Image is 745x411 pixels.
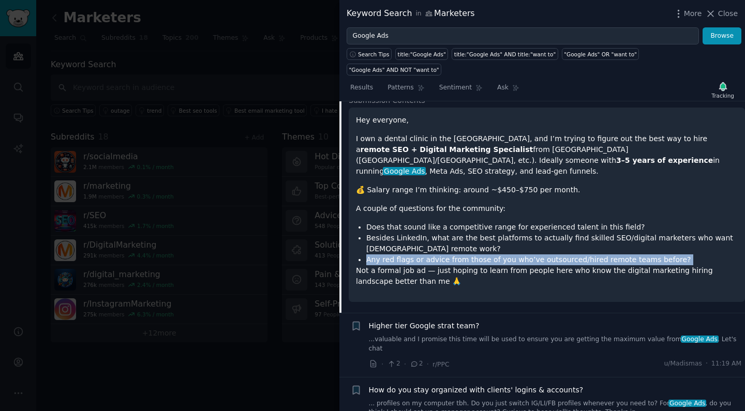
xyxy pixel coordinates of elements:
a: How do you stay organized with clients' logins & accounts? [369,385,584,395]
span: · [706,359,708,369]
span: Sentiment [439,83,472,93]
button: Close [705,8,738,19]
span: Close [718,8,738,19]
span: in [415,9,421,19]
div: Tracking [711,92,734,99]
button: Browse [703,27,741,45]
p: I own a dental clinic in the [GEOGRAPHIC_DATA], and I’m trying to figure out the best way to hire... [356,133,738,177]
span: Search Tips [358,51,390,58]
a: Sentiment [436,80,486,101]
p: Hey everyone, [356,115,738,126]
span: Patterns [388,83,413,93]
a: "Google Ads" OR "want to" [562,48,639,60]
p: 💰 Salary range I’m thinking: around ~$450–$750 per month. [356,185,738,195]
span: More [684,8,702,19]
li: Besides LinkedIn, what are the best platforms to actually find skilled SEO/digital marketers who ... [366,233,738,254]
a: Higher tier Google strat team? [369,321,480,331]
li: Any red flags or advice from those of you who’ve outsourced/hired remote teams before? [366,254,738,265]
span: 11:19 AM [711,359,741,369]
span: Ask [497,83,509,93]
p: Not a formal job ad — just hoping to learn from people here who know the digital marketing hiring... [356,265,738,287]
button: Tracking [708,79,738,101]
a: ...valuable and I promise this time will be used to ensure you are getting the maximum value from... [369,335,742,353]
span: · [427,359,429,370]
span: · [381,359,383,370]
span: r/PPC [433,361,450,368]
a: Results [347,80,377,101]
strong: 3–5 years of experience [616,156,713,164]
strong: remote SEO + Digital Marketing Specialist [361,145,533,154]
span: Results [350,83,373,93]
a: "Google Ads" AND NOT "want to" [347,64,441,75]
li: Does that sound like a competitive range for experienced talent in this field? [366,222,738,233]
span: 2 [387,359,400,369]
button: Search Tips [347,48,392,60]
p: A couple of questions for the community: [356,203,738,214]
span: Google Ads [383,167,426,175]
span: Google Ads [681,336,719,343]
span: 2 [410,359,423,369]
span: u/Madismas [664,359,702,369]
a: title:"Google Ads" AND title:"want to" [452,48,558,60]
div: Keyword Search Marketers [347,7,475,20]
span: · [404,359,406,370]
div: "Google Ads" AND NOT "want to" [349,66,439,73]
input: Try a keyword related to your business [347,27,699,45]
div: "Google Ads" OR "want to" [564,51,637,58]
div: title:"Google Ads" AND title:"want to" [454,51,556,58]
button: More [673,8,702,19]
a: Ask [494,80,523,101]
a: Patterns [384,80,428,101]
a: title:"Google Ads" [395,48,448,60]
span: Google Ads [668,400,706,407]
div: title:"Google Ads" [398,51,446,58]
